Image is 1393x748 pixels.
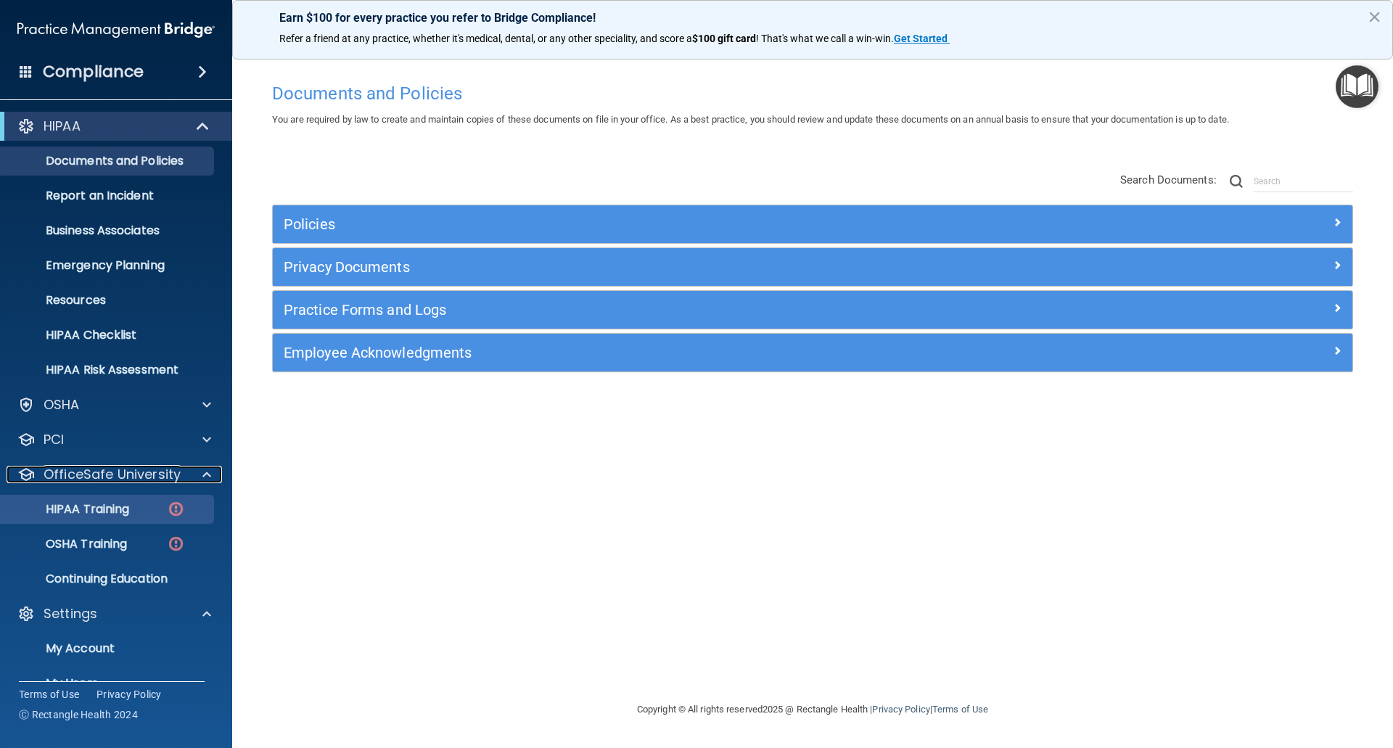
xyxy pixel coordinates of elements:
[1230,175,1243,188] img: ic-search.3b580494.png
[19,687,79,702] a: Terms of Use
[167,500,185,518] img: danger-circle.6113f641.png
[9,363,207,377] p: HIPAA Risk Assessment
[284,213,1341,236] a: Policies
[1254,170,1353,192] input: Search
[548,686,1077,733] div: Copyright © All rights reserved 2025 @ Rectangle Health | |
[17,466,211,483] a: OfficeSafe University
[9,502,129,517] p: HIPAA Training
[284,341,1341,364] a: Employee Acknowledgments
[44,118,81,135] p: HIPAA
[1142,645,1376,703] iframe: Drift Widget Chat Controller
[1120,173,1217,186] span: Search Documents:
[9,154,207,168] p: Documents and Policies
[17,15,215,44] img: PMB logo
[692,33,756,44] strong: $100 gift card
[43,62,144,82] h4: Compliance
[284,216,1072,232] h5: Policies
[17,396,211,414] a: OSHA
[9,641,207,656] p: My Account
[44,431,64,448] p: PCI
[284,345,1072,361] h5: Employee Acknowledgments
[44,605,97,622] p: Settings
[9,189,207,203] p: Report an Incident
[894,33,950,44] a: Get Started
[279,33,692,44] span: Refer a friend at any practice, whether it's medical, dental, or any other speciality, and score a
[44,466,181,483] p: OfficeSafe University
[894,33,948,44] strong: Get Started
[9,328,207,342] p: HIPAA Checklist
[872,704,929,715] a: Privacy Policy
[1336,65,1378,108] button: Open Resource Center
[17,431,211,448] a: PCI
[279,11,1346,25] p: Earn $100 for every practice you refer to Bridge Compliance!
[1368,5,1381,28] button: Close
[9,223,207,238] p: Business Associates
[167,535,185,553] img: danger-circle.6113f641.png
[284,298,1341,321] a: Practice Forms and Logs
[9,676,207,691] p: My Users
[272,114,1229,125] span: You are required by law to create and maintain copies of these documents on file in your office. ...
[9,537,127,551] p: OSHA Training
[9,258,207,273] p: Emergency Planning
[272,84,1353,103] h4: Documents and Policies
[9,572,207,586] p: Continuing Education
[284,255,1341,279] a: Privacy Documents
[284,302,1072,318] h5: Practice Forms and Logs
[17,605,211,622] a: Settings
[44,396,80,414] p: OSHA
[284,259,1072,275] h5: Privacy Documents
[932,704,988,715] a: Terms of Use
[19,707,138,722] span: Ⓒ Rectangle Health 2024
[756,33,894,44] span: ! That's what we call a win-win.
[17,118,210,135] a: HIPAA
[9,293,207,308] p: Resources
[96,687,162,702] a: Privacy Policy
